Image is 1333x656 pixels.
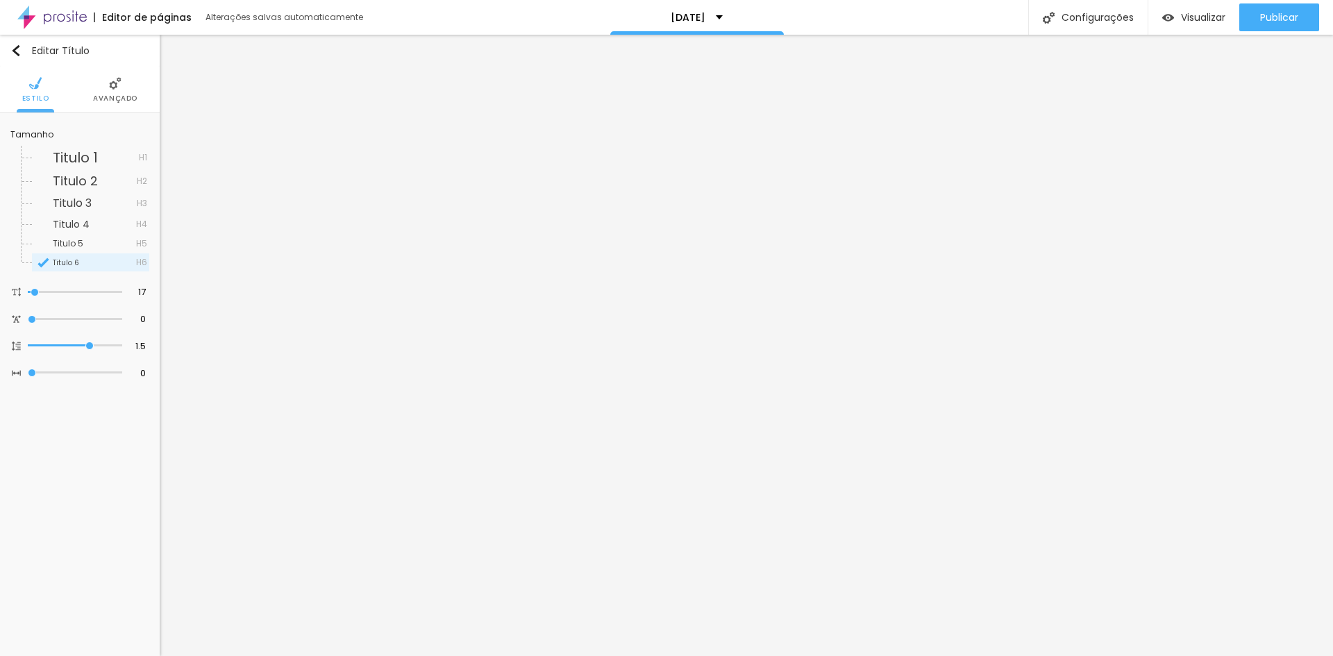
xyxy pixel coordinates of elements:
div: Alterações salvas automaticamente [206,13,365,22]
span: Titulo 1 [53,148,98,167]
img: Icone [29,77,42,90]
img: Icone [12,342,21,351]
p: [DATE] [671,12,705,22]
span: Estilo [22,95,49,102]
img: view-1.svg [1162,12,1174,24]
span: H2 [137,177,147,185]
button: Visualizar [1148,3,1239,31]
span: Titulo 5 [53,237,83,249]
img: Icone [12,369,21,378]
span: Titulo 3 [53,195,92,211]
span: Visualizar [1181,12,1225,23]
span: H5 [136,239,147,248]
div: Editar Título [10,45,90,56]
span: H3 [137,199,147,208]
span: Titulo 2 [53,172,98,190]
div: Tamanho [10,131,149,139]
button: Publicar [1239,3,1319,31]
span: H4 [136,220,147,228]
iframe: Editor [160,35,1333,656]
img: Icone [1043,12,1055,24]
img: Icone [109,77,121,90]
span: Titulo 6 [53,258,79,268]
img: Icone [10,45,22,56]
span: H6 [136,258,147,267]
img: Icone [12,287,21,296]
img: Icone [37,257,49,269]
span: Publicar [1260,12,1298,23]
div: Editor de páginas [94,12,192,22]
span: Titulo 4 [53,217,90,231]
span: H1 [139,153,147,162]
span: Avançado [93,95,137,102]
img: Icone [12,314,21,323]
